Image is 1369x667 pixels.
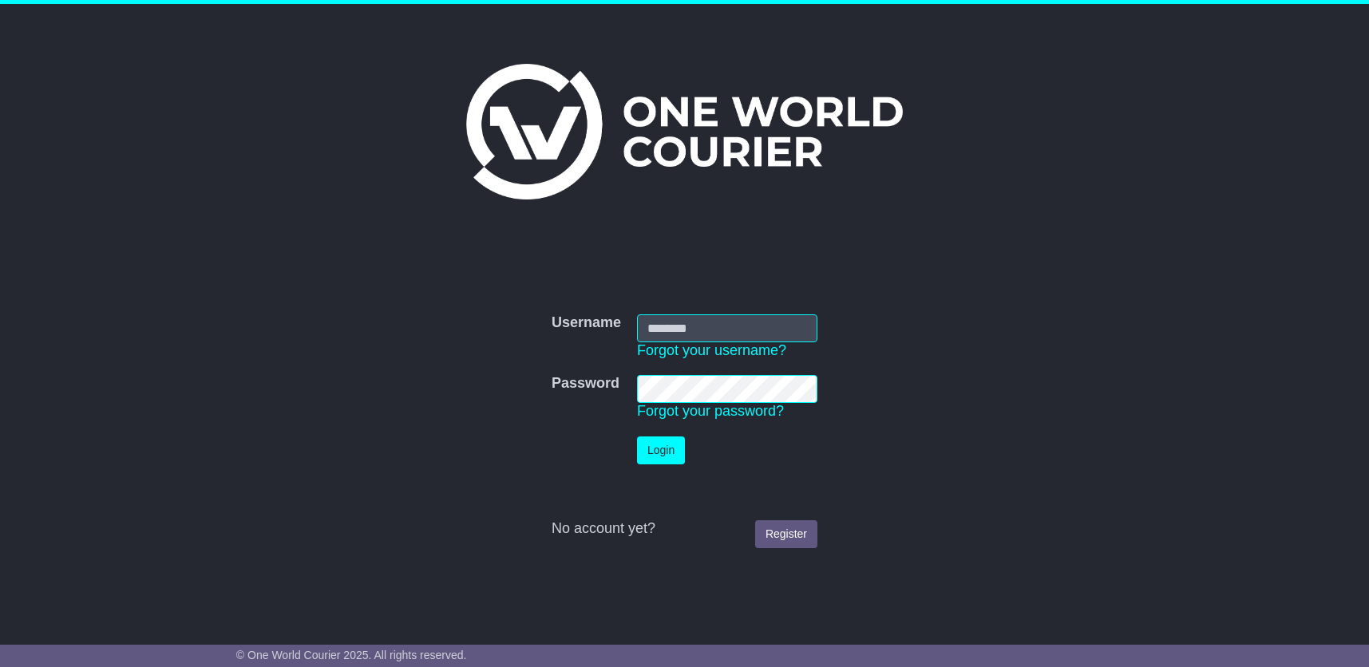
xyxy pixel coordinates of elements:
[637,436,685,464] button: Login
[236,649,467,661] span: © One World Courier 2025. All rights reserved.
[637,342,786,358] a: Forgot your username?
[552,314,621,332] label: Username
[552,520,817,538] div: No account yet?
[466,64,902,199] img: One World
[637,403,784,419] a: Forgot your password?
[755,520,817,548] a: Register
[552,375,619,393] label: Password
